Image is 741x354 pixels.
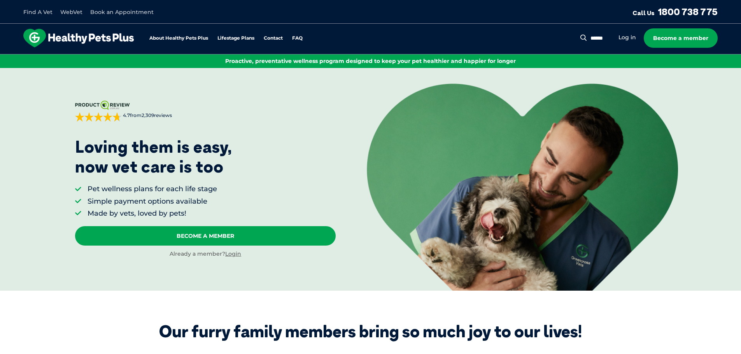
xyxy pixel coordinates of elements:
a: About Healthy Pets Plus [149,36,208,41]
a: 4.7from2,309reviews [75,101,336,122]
a: Become a member [644,28,718,48]
div: 4.7 out of 5 stars [75,112,122,122]
span: 2,309 reviews [142,112,172,118]
a: FAQ [292,36,303,41]
p: Loving them is easy, now vet care is too [75,137,232,176]
a: WebVet [60,9,82,16]
a: Find A Vet [23,9,53,16]
a: Call Us1800 738 775 [632,6,718,17]
strong: 4.7 [123,112,130,118]
div: Already a member? [75,250,336,258]
li: Pet wellness plans for each life stage [88,184,217,194]
a: Log in [618,34,636,41]
img: <p>Loving them is easy, <br /> now vet care is too</p> [367,84,678,290]
a: Lifestage Plans [217,36,254,41]
img: hpp-logo [23,29,134,47]
a: Login [225,250,241,257]
span: Call Us [632,9,655,17]
li: Made by vets, loved by pets! [88,209,217,218]
span: Proactive, preventative wellness program designed to keep your pet healthier and happier for longer [225,58,516,65]
a: Become A Member [75,226,336,246]
a: Contact [264,36,283,41]
a: Book an Appointment [90,9,154,16]
button: Search [579,34,589,42]
li: Simple payment options available [88,197,217,206]
span: from [122,112,172,119]
div: Our furry family members bring so much joy to our lives! [159,322,582,341]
